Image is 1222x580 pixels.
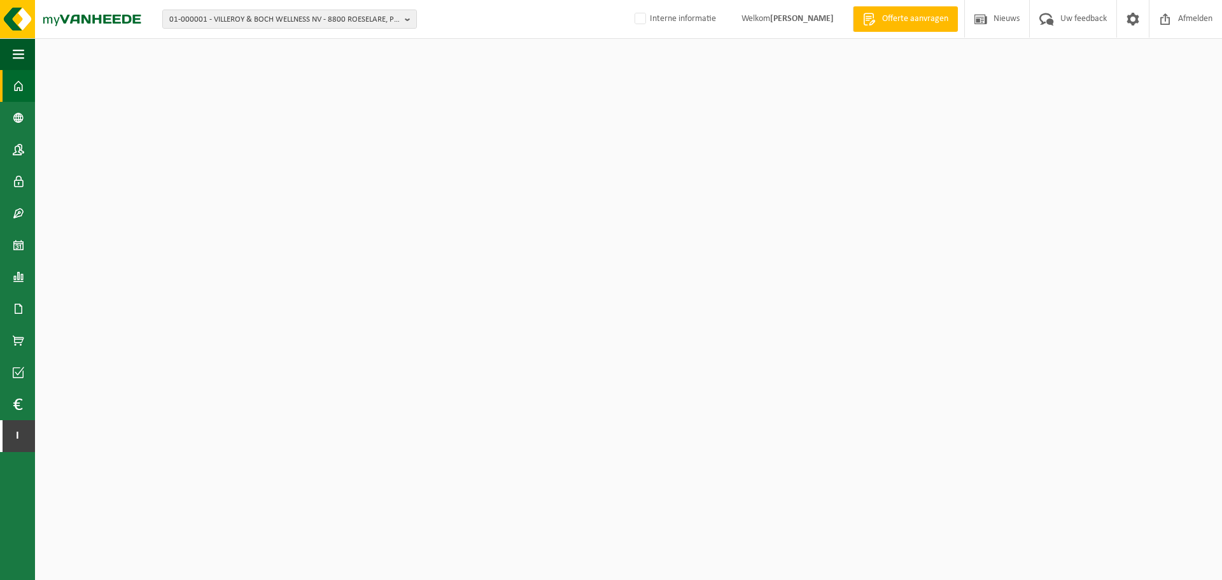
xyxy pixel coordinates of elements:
button: 01-000001 - VILLEROY & BOCH WELLNESS NV - 8800 ROESELARE, POPULIERSTRAAT 1 [162,10,417,29]
span: Offerte aanvragen [879,13,952,25]
label: Interne informatie [632,10,716,29]
a: Offerte aanvragen [853,6,958,32]
span: 01-000001 - VILLEROY & BOCH WELLNESS NV - 8800 ROESELARE, POPULIERSTRAAT 1 [169,10,400,29]
span: I [13,420,22,452]
strong: [PERSON_NAME] [770,14,834,24]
